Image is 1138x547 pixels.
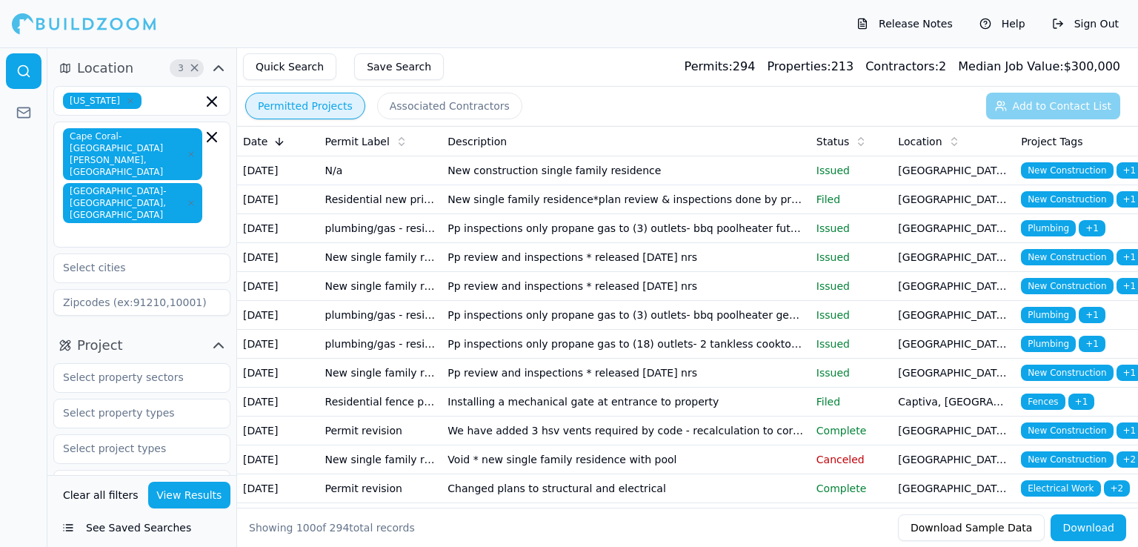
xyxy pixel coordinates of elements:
[63,128,202,180] span: Cape Coral-[GEOGRAPHIC_DATA][PERSON_NAME], [GEOGRAPHIC_DATA]
[1021,365,1113,381] span: New Construction
[1045,12,1126,36] button: Sign Out
[54,254,211,281] input: Select cities
[865,59,939,73] span: Contractors:
[249,520,415,535] div: Showing of total records
[892,359,1015,388] td: [GEOGRAPHIC_DATA], [GEOGRAPHIC_DATA]
[958,58,1120,76] div: $ 300,000
[1051,514,1126,541] button: Download
[148,482,231,508] button: View Results
[173,61,188,76] span: 3
[442,359,810,388] td: Pp review and inspections * released [DATE] nrs
[237,388,319,417] td: [DATE]
[892,330,1015,359] td: [GEOGRAPHIC_DATA], [GEOGRAPHIC_DATA]
[1021,394,1065,410] span: Fences
[447,134,507,149] span: Description
[1021,249,1113,265] span: New Construction
[442,301,810,330] td: Pp inspections only propane gas to (3) outlets- bbq poolheater generator with install of a 500 ga...
[442,156,810,185] td: New construction single family residence
[237,214,319,243] td: [DATE]
[63,183,202,223] span: [GEOGRAPHIC_DATA]-[GEOGRAPHIC_DATA], [GEOGRAPHIC_DATA]
[816,452,887,467] p: Canceled
[892,417,1015,445] td: [GEOGRAPHIC_DATA], [GEOGRAPHIC_DATA]
[237,417,319,445] td: [DATE]
[816,337,887,351] p: Issued
[237,445,319,474] td: [DATE]
[1068,394,1095,410] span: + 1
[319,417,442,445] td: Permit revision
[1021,451,1113,468] span: New Construction
[319,474,442,503] td: Permit revision
[77,335,123,356] span: Project
[892,445,1015,474] td: [GEOGRAPHIC_DATA], [GEOGRAPHIC_DATA]
[892,214,1015,243] td: [GEOGRAPHIC_DATA], [GEOGRAPHIC_DATA]
[354,53,444,80] button: Save Search
[892,243,1015,272] td: [GEOGRAPHIC_DATA], [GEOGRAPHIC_DATA]
[1021,422,1113,439] span: New Construction
[767,59,831,73] span: Properties:
[237,301,319,330] td: [DATE]
[53,289,230,316] input: Zipcodes (ex:91210,10001)
[898,514,1045,541] button: Download Sample Data
[319,214,442,243] td: plumbing/gas - residential (1 and 2 family residences)
[59,482,142,508] button: Clear all filters
[377,93,522,119] button: Associated Contractors
[892,156,1015,185] td: [GEOGRAPHIC_DATA][PERSON_NAME], [GEOGRAPHIC_DATA]
[685,58,756,76] div: 294
[816,308,887,322] p: Issued
[237,359,319,388] td: [DATE]
[958,59,1063,73] span: Median Job Value:
[442,243,810,272] td: Pp review and inspections * released [DATE] nrs
[816,163,887,178] p: Issued
[245,93,365,119] button: Permitted Projects
[892,185,1015,214] td: [GEOGRAPHIC_DATA][PERSON_NAME], [GEOGRAPHIC_DATA]
[54,435,211,462] input: Select project types
[54,471,211,497] input: Select project status
[816,221,887,236] p: Issued
[54,364,211,391] input: Select property sectors
[330,522,350,534] span: 294
[53,334,230,357] button: Project
[972,12,1033,36] button: Help
[319,272,442,301] td: New single family residence
[442,474,810,503] td: Changed plans to structural and electrical
[237,243,319,272] td: [DATE]
[1021,220,1076,236] span: Plumbing
[442,214,810,243] td: Pp inspections only propane gas to (3) outlets- bbq poolheater future generator with install of a...
[1021,162,1113,179] span: New Construction
[319,156,442,185] td: N/a
[816,134,850,149] span: Status
[892,474,1015,503] td: [GEOGRAPHIC_DATA][PERSON_NAME], [GEOGRAPHIC_DATA]
[237,185,319,214] td: [DATE]
[237,503,319,532] td: [DATE]
[1079,307,1105,323] span: + 1
[685,59,733,73] span: Permits:
[892,272,1015,301] td: [GEOGRAPHIC_DATA], [GEOGRAPHIC_DATA]
[77,58,133,79] span: Location
[442,330,810,359] td: Pp inspections only propane gas to (18) outlets- 2 tankless cooktop bbq fireplace 10 gas lights p...
[816,279,887,294] p: Issued
[319,359,442,388] td: New single family residence
[53,56,230,80] button: Location3Clear Location filters
[442,445,810,474] td: Void * new single family residence with pool
[189,64,200,72] span: Clear Location filters
[865,58,946,76] div: 2
[816,481,887,496] p: Complete
[296,522,316,534] span: 100
[849,12,960,36] button: Release Notes
[1021,191,1113,208] span: New Construction
[243,134,267,149] span: Date
[442,272,810,301] td: Pp review and inspections * released [DATE] nrs
[237,156,319,185] td: [DATE]
[816,394,887,409] p: Filed
[442,417,810,445] td: We have added 3 hsv vents required by code - recalculation to correct garage square footage
[892,301,1015,330] td: [GEOGRAPHIC_DATA], [GEOGRAPHIC_DATA]
[1104,480,1131,497] span: + 2
[1021,336,1076,352] span: Plumbing
[816,365,887,380] p: Issued
[1079,336,1105,352] span: + 1
[319,185,442,214] td: Residential new primary structure
[319,330,442,359] td: plumbing/gas - residential (1 and 2 family residences)
[243,53,336,80] button: Quick Search
[1021,278,1113,294] span: New Construction
[816,250,887,265] p: Issued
